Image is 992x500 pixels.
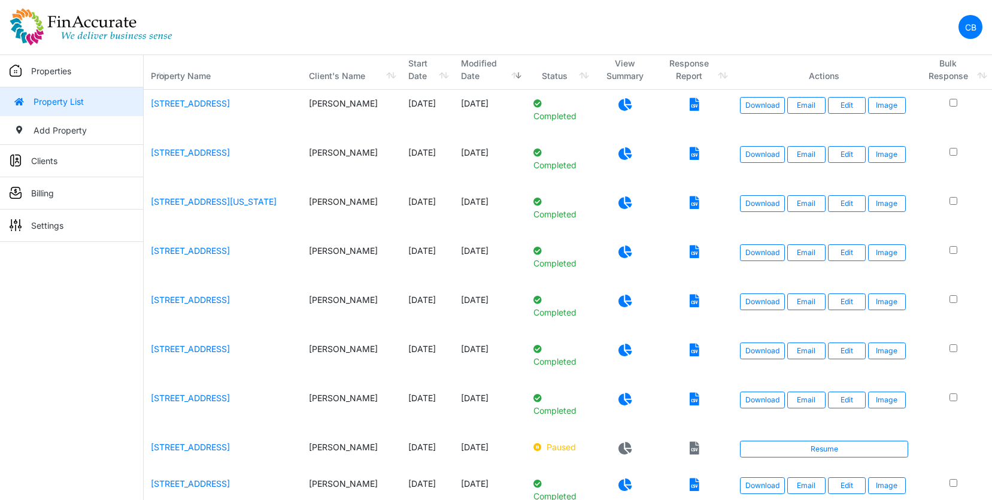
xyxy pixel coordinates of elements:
button: Image [868,146,906,163]
button: Email [787,477,825,494]
td: [DATE] [454,188,526,237]
th: Actions [733,50,915,90]
button: Email [787,392,825,408]
th: Modified Date: activate to sort column ascending [454,50,526,90]
a: Download [740,293,785,310]
img: sidemenu_settings.png [10,219,22,231]
td: [DATE] [401,188,454,237]
button: Image [868,477,906,494]
td: [DATE] [401,237,454,286]
td: [PERSON_NAME] [302,237,401,286]
td: [DATE] [454,434,526,470]
button: Email [787,97,825,114]
p: Paused [533,441,587,453]
td: [DATE] [401,90,454,139]
td: [PERSON_NAME] [302,188,401,237]
a: Download [740,477,785,494]
td: [PERSON_NAME] [302,286,401,335]
td: [DATE] [401,335,454,384]
th: Client's Name: activate to sort column ascending [302,50,401,90]
th: Start Date: activate to sort column ascending [401,50,454,90]
p: Clients [31,154,57,167]
td: [DATE] [454,90,526,139]
p: Completed [533,343,587,368]
a: Edit [828,244,866,261]
p: Billing [31,187,54,199]
a: Download [740,195,785,212]
th: Property Name: activate to sort column ascending [144,50,302,90]
a: [STREET_ADDRESS] [151,478,230,489]
img: sidemenu_properties.png [10,65,22,77]
a: Edit [828,146,866,163]
td: [PERSON_NAME] [302,335,401,384]
img: sidemenu_billing.png [10,187,22,199]
td: [PERSON_NAME] [302,139,401,188]
p: Completed [533,392,587,417]
button: Email [787,293,825,310]
a: Edit [828,293,866,310]
td: [DATE] [454,335,526,384]
p: Settings [31,219,63,232]
button: Email [787,244,825,261]
th: View Summary [594,50,656,90]
td: [PERSON_NAME] [302,90,401,139]
button: Image [868,343,906,359]
a: Download [740,97,785,114]
a: Edit [828,392,866,408]
a: Edit [828,97,866,114]
a: CB [958,15,982,39]
p: CB [965,21,976,34]
button: Image [868,97,906,114]
th: Response Report: activate to sort column ascending [656,50,733,90]
button: Image [868,195,906,212]
a: Download [740,343,785,359]
td: [PERSON_NAME] [302,434,401,470]
p: Completed [533,146,587,171]
button: Image [868,244,906,261]
a: [STREET_ADDRESS] [151,442,230,452]
button: Email [787,343,825,359]
td: [DATE] [401,434,454,470]
th: Bulk Response: activate to sort column ascending [915,50,992,90]
td: [DATE] [454,384,526,434]
button: Email [787,195,825,212]
a: [STREET_ADDRESS] [151,147,230,157]
button: Image [868,392,906,408]
a: [STREET_ADDRESS] [151,344,230,354]
a: Download [740,146,785,163]
td: [DATE] [454,139,526,188]
a: [STREET_ADDRESS] [151,98,230,108]
td: [DATE] [401,384,454,434]
a: Download [740,244,785,261]
p: Completed [533,244,587,269]
a: Download [740,392,785,408]
p: Completed [533,97,587,122]
img: spp logo [10,8,172,46]
td: [DATE] [454,237,526,286]
a: [STREET_ADDRESS] [151,246,230,256]
a: Edit [828,195,866,212]
p: Completed [533,293,587,319]
th: Status: activate to sort column ascending [526,50,594,90]
p: Completed [533,195,587,220]
a: [STREET_ADDRESS] [151,295,230,305]
a: Edit [828,477,866,494]
a: Resume [740,441,908,457]
td: [DATE] [401,286,454,335]
button: Image [868,293,906,310]
a: [STREET_ADDRESS] [151,393,230,403]
a: [STREET_ADDRESS][US_STATE] [151,196,277,207]
td: [DATE] [401,139,454,188]
button: Email [787,146,825,163]
td: [PERSON_NAME] [302,384,401,434]
img: sidemenu_client.png [10,154,22,166]
p: Properties [31,65,71,77]
td: [DATE] [454,286,526,335]
a: Edit [828,343,866,359]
